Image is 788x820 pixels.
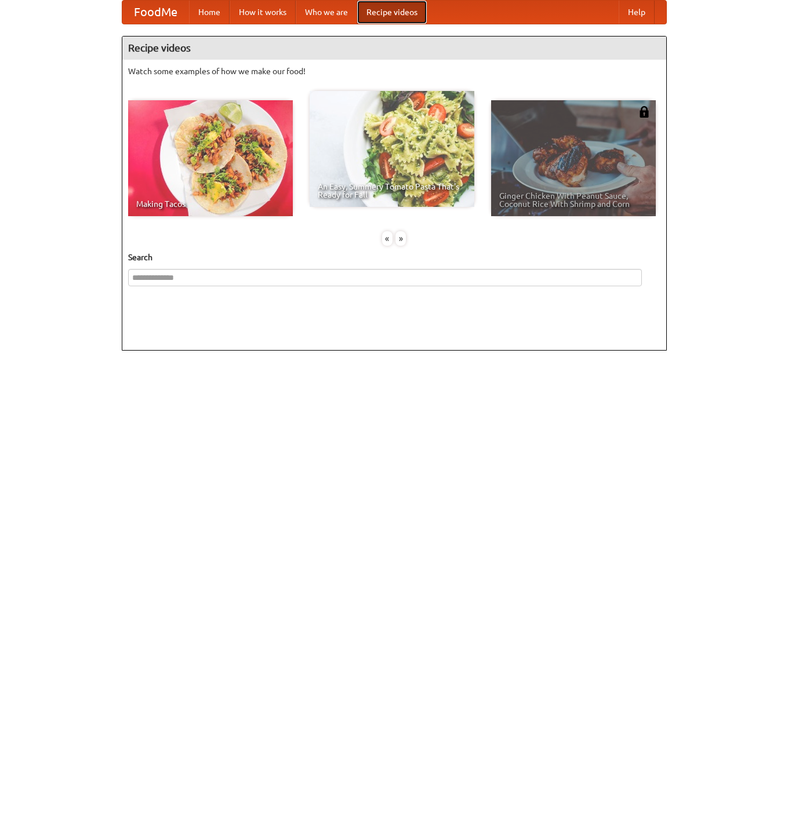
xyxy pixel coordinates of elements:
a: Recipe videos [357,1,427,24]
a: Making Tacos [128,100,293,216]
span: Making Tacos [136,200,285,208]
a: An Easy, Summery Tomato Pasta That's Ready for Fall [310,91,474,207]
a: Help [619,1,655,24]
div: « [382,231,393,246]
a: Home [189,1,230,24]
a: How it works [230,1,296,24]
h5: Search [128,252,660,263]
a: FoodMe [122,1,189,24]
img: 483408.png [638,106,650,118]
div: » [395,231,406,246]
span: An Easy, Summery Tomato Pasta That's Ready for Fall [318,183,466,199]
p: Watch some examples of how we make our food! [128,65,660,77]
a: Who we are [296,1,357,24]
h4: Recipe videos [122,37,666,60]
